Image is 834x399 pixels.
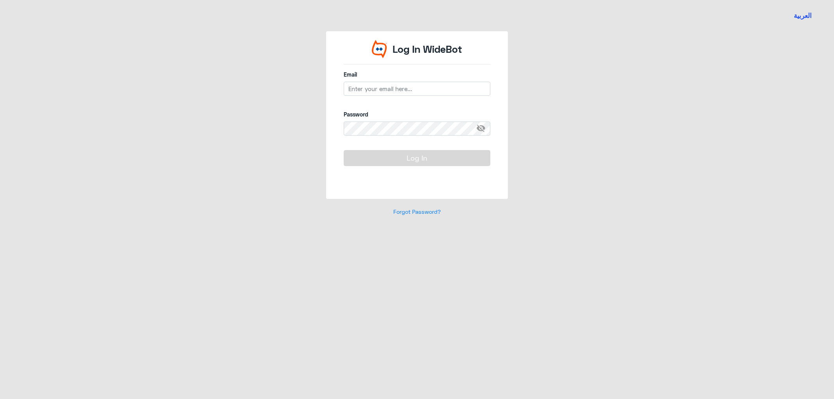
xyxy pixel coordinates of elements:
label: Email [344,70,490,79]
button: العربية [794,11,812,21]
p: Log In WideBot [393,42,462,57]
a: Switch language [789,6,816,25]
label: Password [344,110,490,118]
button: Log In [344,150,490,166]
input: Enter your email here... [344,82,490,96]
img: Widebot Logo [372,40,387,58]
span: visibility_off [476,122,490,136]
a: Forgot Password? [393,208,441,215]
